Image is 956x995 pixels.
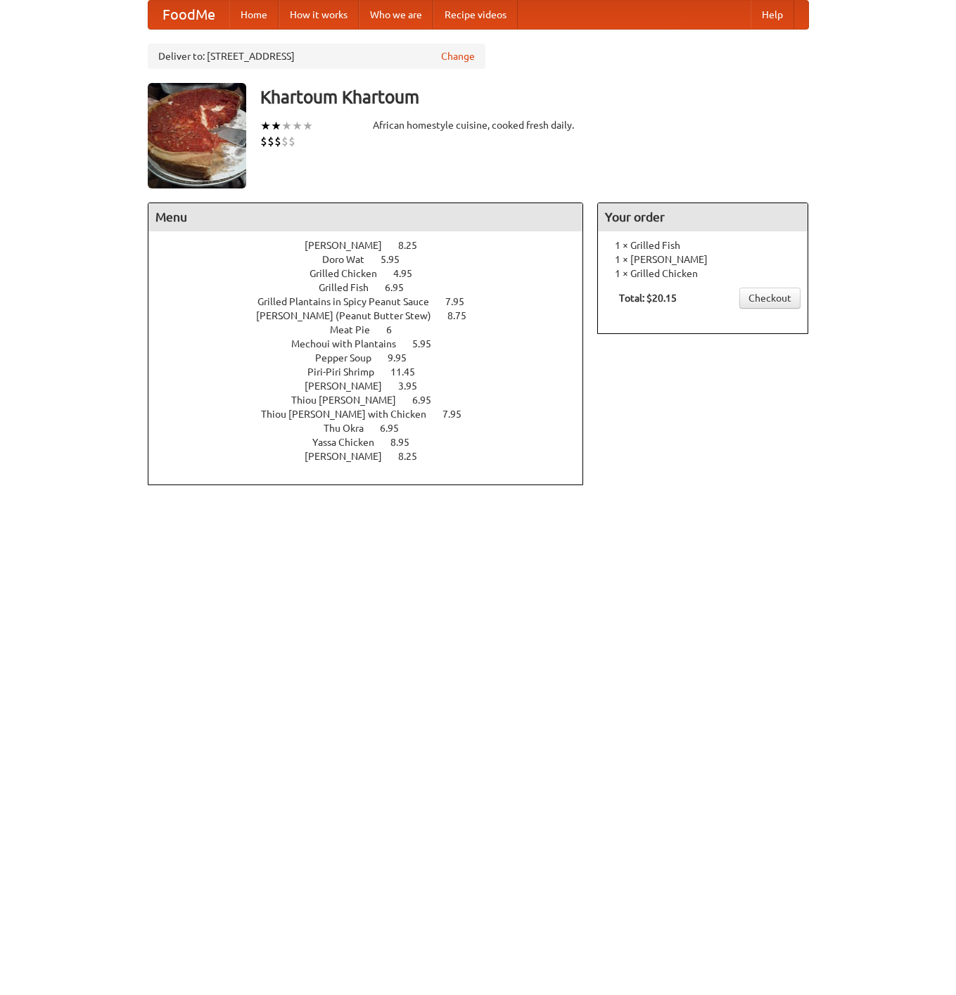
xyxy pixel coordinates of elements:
[373,118,584,132] div: African homestyle cuisine, cooked fresh daily.
[305,380,396,392] span: [PERSON_NAME]
[281,118,292,134] li: ★
[312,437,388,448] span: Yassa Chicken
[381,254,414,265] span: 5.95
[319,282,430,293] a: Grilled Fish 6.95
[605,252,801,267] li: 1 × [PERSON_NAME]
[291,338,410,349] span: Mechoui with Plantains
[324,423,425,434] a: Thu Okra 6.95
[256,310,492,321] a: [PERSON_NAME] (Peanut Butter Stew) 8.75
[307,366,388,378] span: Piri-Piri Shrimp
[388,352,421,364] span: 9.95
[390,366,429,378] span: 11.45
[315,352,433,364] a: Pepper Soup 9.95
[605,238,801,252] li: 1 × Grilled Fish
[390,437,423,448] span: 8.95
[148,1,229,29] a: FoodMe
[312,437,435,448] a: Yassa Chicken 8.95
[274,134,281,149] li: $
[307,366,441,378] a: Piri-Piri Shrimp 11.45
[310,268,438,279] a: Grilled Chicken 4.95
[260,83,809,111] h3: Khartoum Khartoum
[359,1,433,29] a: Who we are
[330,324,418,335] a: Meat Pie 6
[322,254,378,265] span: Doro Wat
[751,1,794,29] a: Help
[271,118,281,134] li: ★
[393,268,426,279] span: 4.95
[412,338,445,349] span: 5.95
[324,423,378,434] span: Thu Okra
[291,394,457,406] a: Thiou [PERSON_NAME] 6.95
[148,83,246,188] img: angular.jpg
[257,296,443,307] span: Grilled Plantains in Spicy Peanut Sauce
[256,310,445,321] span: [PERSON_NAME] (Peanut Butter Stew)
[291,394,410,406] span: Thiou [PERSON_NAME]
[267,134,274,149] li: $
[322,254,426,265] a: Doro Wat 5.95
[739,288,801,309] a: Checkout
[261,409,487,420] a: Thiou [PERSON_NAME] with Chicken 7.95
[279,1,359,29] a: How it works
[229,1,279,29] a: Home
[302,118,313,134] li: ★
[288,134,295,149] li: $
[385,282,418,293] span: 6.95
[398,451,431,462] span: 8.25
[281,134,288,149] li: $
[442,409,476,420] span: 7.95
[398,380,431,392] span: 3.95
[305,380,443,392] a: [PERSON_NAME] 3.95
[605,267,801,281] li: 1 × Grilled Chicken
[380,423,413,434] span: 6.95
[319,282,383,293] span: Grilled Fish
[310,268,391,279] span: Grilled Chicken
[598,203,808,231] h4: Your order
[148,44,485,69] div: Deliver to: [STREET_ADDRESS]
[398,240,431,251] span: 8.25
[412,394,445,406] span: 6.95
[330,324,384,335] span: Meat Pie
[315,352,385,364] span: Pepper Soup
[305,240,396,251] span: [PERSON_NAME]
[260,134,267,149] li: $
[291,338,457,349] a: Mechoui with Plantains 5.95
[386,324,406,335] span: 6
[305,240,443,251] a: [PERSON_NAME] 8.25
[148,203,583,231] h4: Menu
[257,296,490,307] a: Grilled Plantains in Spicy Peanut Sauce 7.95
[447,310,480,321] span: 8.75
[261,409,440,420] span: Thiou [PERSON_NAME] with Chicken
[441,49,475,63] a: Change
[305,451,443,462] a: [PERSON_NAME] 8.25
[292,118,302,134] li: ★
[619,293,677,304] b: Total: $20.15
[305,451,396,462] span: [PERSON_NAME]
[445,296,478,307] span: 7.95
[260,118,271,134] li: ★
[433,1,518,29] a: Recipe videos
